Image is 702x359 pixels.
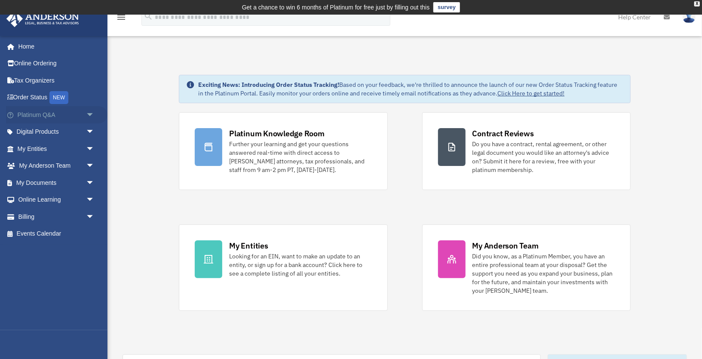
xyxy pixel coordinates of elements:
[179,112,387,190] a: Platinum Knowledge Room Further your learning and get your questions answered real-time with dire...
[144,12,153,21] i: search
[472,128,534,139] div: Contract Reviews
[683,11,696,23] img: User Pic
[6,38,103,55] a: Home
[6,55,107,72] a: Online Ordering
[6,89,107,107] a: Order StatusNEW
[433,2,460,12] a: survey
[86,140,103,158] span: arrow_drop_down
[179,224,387,311] a: My Entities Looking for an EIN, want to make an update to an entity, or sign up for a bank accoun...
[229,140,371,174] div: Further your learning and get your questions answered real-time with direct access to [PERSON_NAM...
[6,191,107,209] a: Online Learningarrow_drop_down
[472,140,615,174] div: Do you have a contract, rental agreement, or other legal document you would like an attorney's ad...
[472,240,539,251] div: My Anderson Team
[116,15,126,22] a: menu
[6,208,107,225] a: Billingarrow_drop_down
[4,10,82,27] img: Anderson Advisors Platinum Portal
[6,72,107,89] a: Tax Organizers
[6,123,107,141] a: Digital Productsarrow_drop_down
[472,252,615,295] div: Did you know, as a Platinum Member, you have an entire professional team at your disposal? Get th...
[6,157,107,175] a: My Anderson Teamarrow_drop_down
[242,2,430,12] div: Get a chance to win 6 months of Platinum for free just by filling out this
[229,128,325,139] div: Platinum Knowledge Room
[86,174,103,192] span: arrow_drop_down
[229,240,268,251] div: My Entities
[86,191,103,209] span: arrow_drop_down
[6,140,107,157] a: My Entitiesarrow_drop_down
[497,89,564,97] a: Click Here to get started!
[6,106,107,123] a: Platinum Q&Aarrow_drop_down
[6,174,107,191] a: My Documentsarrow_drop_down
[49,91,68,104] div: NEW
[198,81,339,89] strong: Exciting News: Introducing Order Status Tracking!
[86,123,103,141] span: arrow_drop_down
[694,1,700,6] div: close
[198,80,623,98] div: Based on your feedback, we're thrilled to announce the launch of our new Order Status Tracking fe...
[422,224,631,311] a: My Anderson Team Did you know, as a Platinum Member, you have an entire professional team at your...
[86,106,103,124] span: arrow_drop_down
[86,208,103,226] span: arrow_drop_down
[86,157,103,175] span: arrow_drop_down
[6,225,107,242] a: Events Calendar
[116,12,126,22] i: menu
[229,252,371,278] div: Looking for an EIN, want to make an update to an entity, or sign up for a bank account? Click her...
[422,112,631,190] a: Contract Reviews Do you have a contract, rental agreement, or other legal document you would like...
